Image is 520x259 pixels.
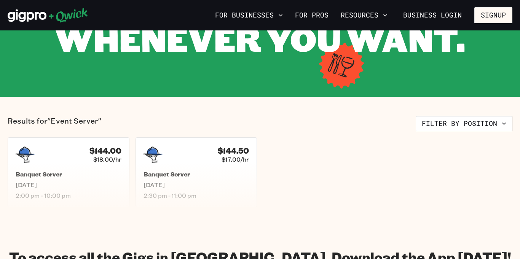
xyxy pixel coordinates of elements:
a: $144.50$17.00/hrBanquet Server[DATE]2:30 pm - 11:00 pm [136,137,257,207]
button: Signup [474,7,512,23]
h5: Banquet Server [144,170,249,178]
span: 2:30 pm - 11:00 pm [144,192,249,199]
span: $18.00/hr [93,156,121,163]
h4: $144.00 [89,146,121,156]
span: [DATE] [16,181,121,189]
a: For Pros [292,9,332,22]
span: $17.00/hr [222,156,249,163]
span: 2:00 pm - 10:00 pm [16,192,121,199]
h5: Banquet Server [16,170,121,178]
button: For Businesses [212,9,286,22]
p: Results for "Event Server" [8,116,101,131]
button: Resources [338,9,391,22]
h4: $144.50 [218,146,249,156]
a: Business Login [397,7,468,23]
button: Filter by position [416,116,512,131]
span: [DATE] [144,181,249,189]
a: $144.00$18.00/hrBanquet Server[DATE]2:00 pm - 10:00 pm [8,137,129,207]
